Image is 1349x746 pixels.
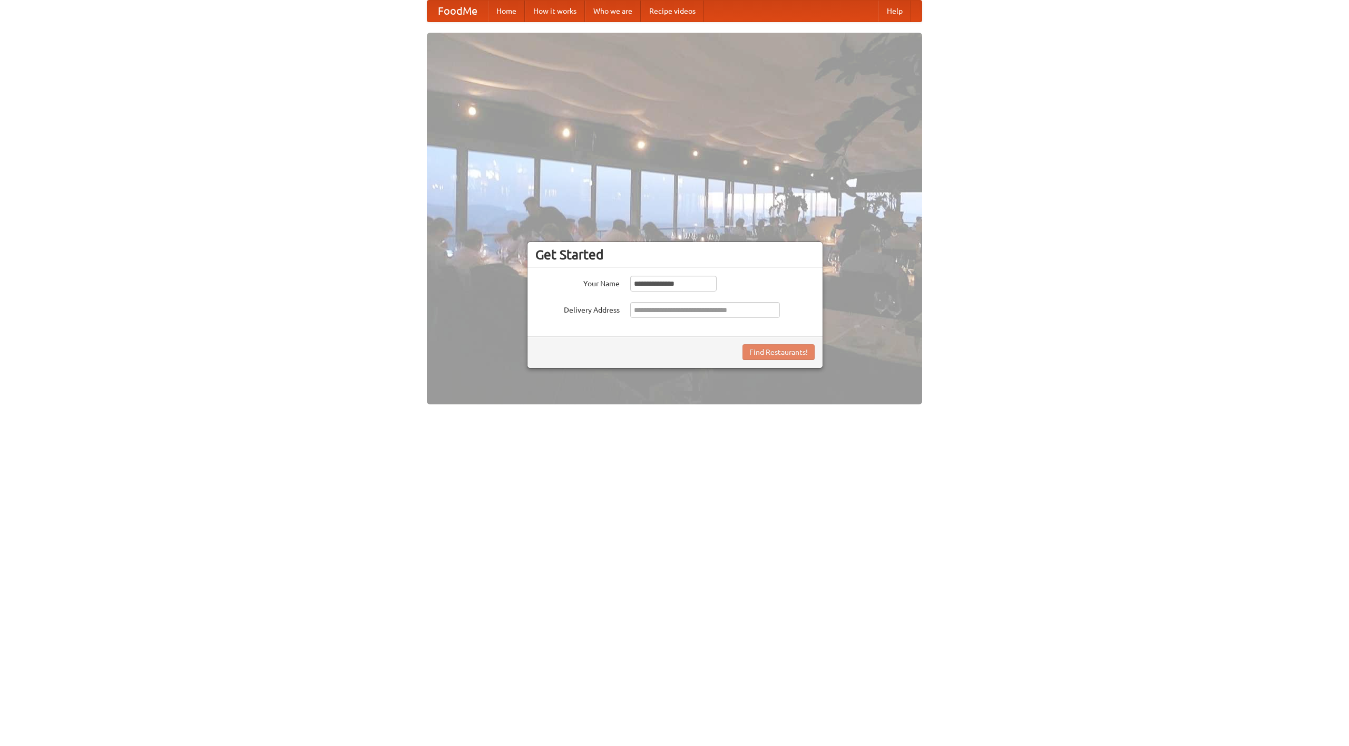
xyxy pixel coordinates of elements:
a: Help [878,1,911,22]
a: How it works [525,1,585,22]
label: Your Name [535,276,620,289]
a: Who we are [585,1,641,22]
label: Delivery Address [535,302,620,315]
a: Recipe videos [641,1,704,22]
a: FoodMe [427,1,488,22]
a: Home [488,1,525,22]
button: Find Restaurants! [742,344,815,360]
h3: Get Started [535,247,815,263]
